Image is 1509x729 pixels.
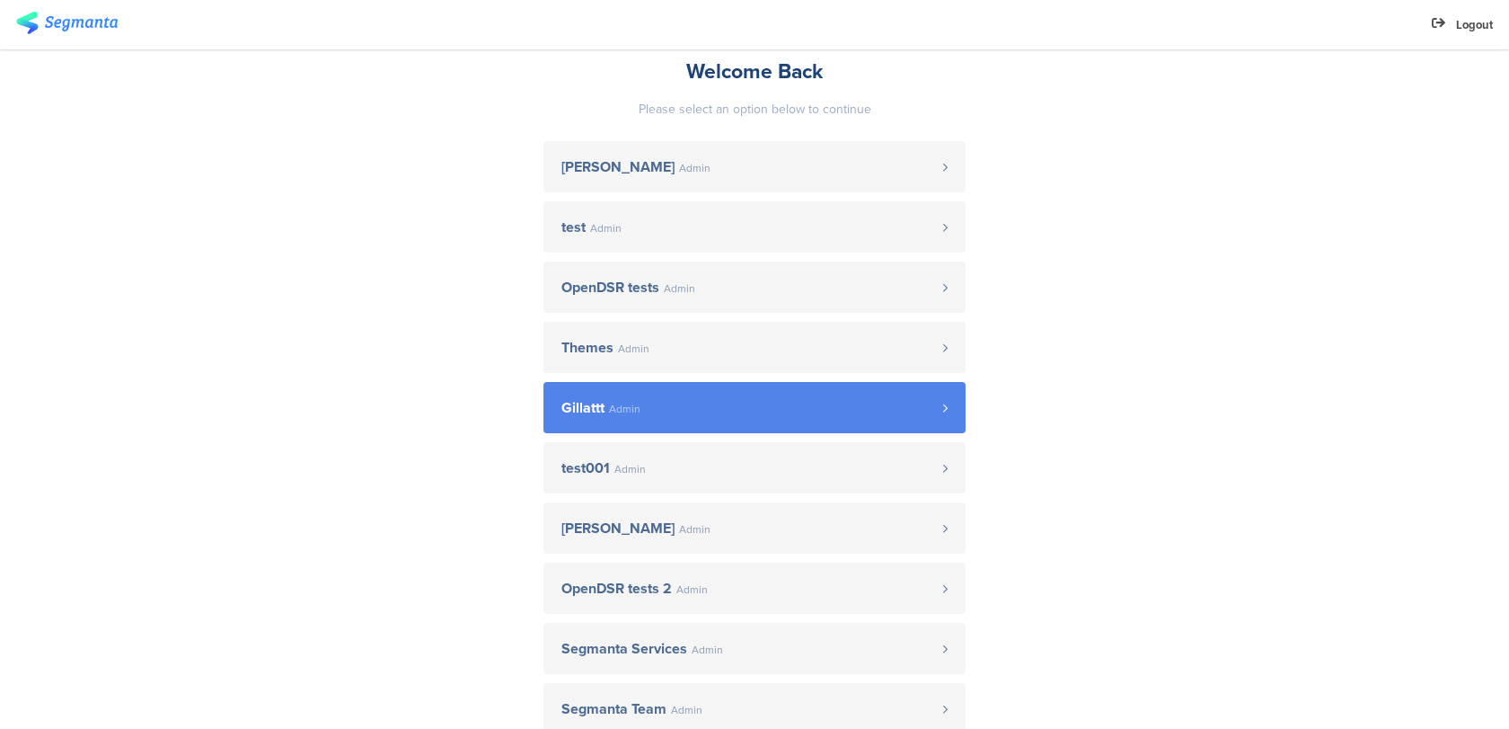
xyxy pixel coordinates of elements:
[561,280,659,295] span: OpenDSR tests
[561,401,604,415] span: Gillattt
[590,223,622,234] span: Admin
[543,201,966,253] a: test Admin
[543,322,966,373] a: Themes Admin
[543,623,966,674] a: Segmanta Services Admin
[618,343,649,354] span: Admin
[543,442,966,493] a: test001 Admin
[561,220,586,235] span: test
[543,382,966,433] a: Gillattt Admin
[679,524,710,535] span: Admin
[679,163,710,173] span: Admin
[614,464,646,475] span: Admin
[16,12,118,34] img: segmanta logo
[561,702,666,716] span: Segmanta Team
[561,160,675,174] span: [PERSON_NAME]
[543,141,966,192] a: [PERSON_NAME] Admin
[609,404,640,414] span: Admin
[676,584,708,595] span: Admin
[561,461,610,476] span: test001
[561,642,687,656] span: Segmanta Services
[561,521,675,536] span: [PERSON_NAME]
[561,582,672,596] span: OpenDSR tests 2
[561,341,613,355] span: Themes
[671,705,702,716] span: Admin
[543,56,966,86] div: Welcome Back
[543,262,966,313] a: OpenDSR tests Admin
[543,100,966,119] div: Please select an option below to continue
[543,502,966,554] a: [PERSON_NAME] Admin
[543,563,966,614] a: OpenDSR tests 2 Admin
[692,645,723,655] span: Admin
[664,283,695,294] span: Admin
[1456,16,1493,33] span: Logout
